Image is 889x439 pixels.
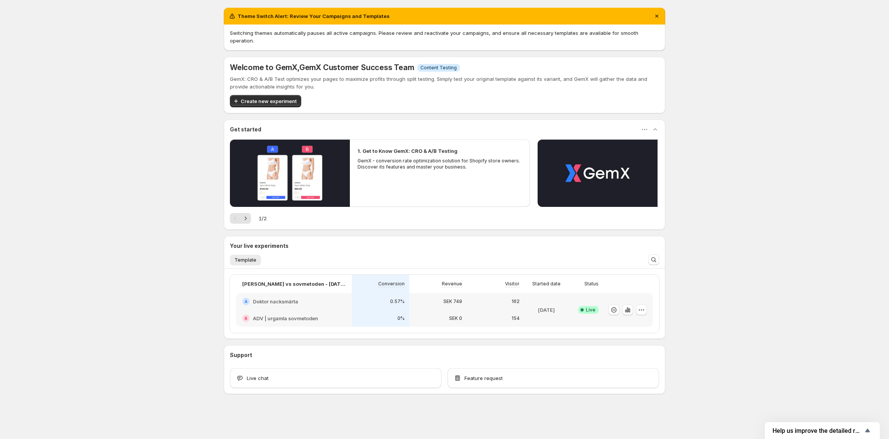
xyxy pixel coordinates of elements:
p: GemX: CRO & A/B Test optimizes your pages to maximize profits through split testing. Simply test ... [230,75,659,90]
span: Live chat [247,374,269,382]
p: SEK 749 [443,298,462,305]
button: Search and filter results [648,254,659,265]
h2: A [244,299,248,304]
nav: Pagination [230,213,251,224]
p: 154 [512,315,520,321]
p: Started date [532,281,561,287]
span: Live [586,307,595,313]
span: Template [235,257,256,263]
p: [PERSON_NAME] vs sovmetoden - [DATE] 13:33:08 [242,280,346,288]
button: Create new experiment [230,95,301,107]
button: Next [240,213,251,224]
p: SEK 0 [449,315,462,321]
span: Switching themes automatically pauses all active campaigns. Please review and reactivate your cam... [230,30,638,44]
span: Feature request [464,374,503,382]
h3: Get started [230,126,261,133]
p: 0.57% [390,298,405,305]
h2: B [244,316,248,321]
p: Visitor [505,281,520,287]
p: Revenue [442,281,462,287]
p: Status [584,281,599,287]
h2: 1. Get to Know GemX: CRO & A/B Testing [358,147,458,155]
p: 0% [397,315,405,321]
span: , GemX Customer Success Team [297,63,414,72]
p: [DATE] [538,306,555,314]
h2: Theme Switch Alert: Review Your Campaigns and Templates [238,12,390,20]
span: Help us improve the detailed report for A/B campaigns [773,427,863,434]
button: Play video [230,139,350,207]
span: Content Testing [420,65,457,71]
span: Create new experiment [241,97,297,105]
h3: Your live experiments [230,242,289,250]
p: Conversion [378,281,405,287]
h2: ADV | urgamla sovmetoden [253,315,318,322]
button: Play video [538,139,658,207]
p: GemX - conversion rate optimization solution for Shopify store owners. Discover its features and ... [358,158,522,170]
span: 1 / 2 [259,215,267,222]
h2: Doktor nacksmärta [253,298,298,305]
button: Show survey - Help us improve the detailed report for A/B campaigns [773,426,872,435]
h3: Support [230,351,252,359]
h5: Welcome to GemX [230,63,414,72]
button: Dismiss notification [651,11,662,21]
p: 162 [512,298,520,305]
